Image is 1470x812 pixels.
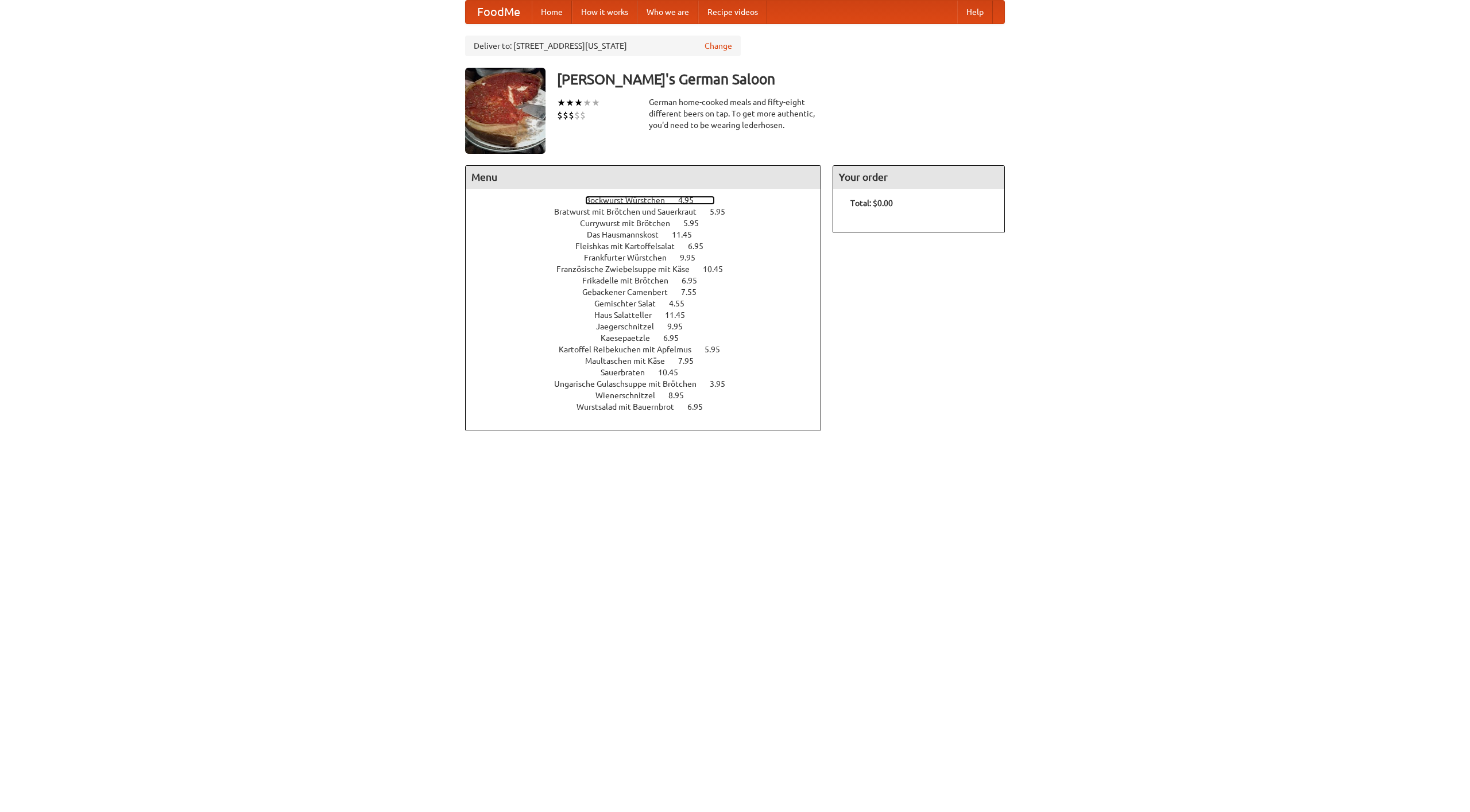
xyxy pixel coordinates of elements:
[572,1,637,24] a: How it works
[591,96,600,109] li: ★
[574,96,583,109] li: ★
[568,109,574,122] li: $
[668,391,695,400] span: 8.95
[594,299,706,308] a: Gemischter Salat 4.55
[580,109,586,122] li: $
[575,242,686,251] span: Fleishkas mit Kartoffelsalat
[637,1,698,24] a: Who we are
[678,196,705,205] span: 4.95
[601,333,700,343] a: Kaesepaetzle 6.95
[601,368,656,377] span: Sauerbraten
[585,196,715,205] a: Bockwurst Würstchen 4.95
[580,219,720,228] a: Currywurst mit Brötchen 5.95
[710,379,737,388] span: 3.95
[957,1,993,24] a: Help
[594,299,667,308] span: Gemischter Salat
[601,368,699,377] a: Sauerbraten 10.45
[681,287,708,297] span: 7.55
[577,402,724,411] a: Wurstsalad mit Bauernbrot 6.95
[582,276,718,285] a: Frikadelle mit Brötchen 6.95
[554,379,708,388] span: Ungarische Gulaschsuppe mit Brötchen
[559,345,703,354] span: Kartoffel Reibekuchen mit Apfelmus
[705,345,732,354] span: 5.95
[587,230,713,239] a: Das Hausmannskost 11.45
[559,345,741,354] a: Kartoffel Reibekuchen mit Apfelmus 5.95
[595,391,667,400] span: Wienerschnitzel
[563,109,568,122] li: $
[665,310,697,320] span: 11.45
[582,287,679,297] span: Gebackener Camenbert
[596,322,704,331] a: Jaegerschnitzel 9.95
[698,1,767,24] a: Recipe videos
[465,36,741,56] div: Deliver to: [STREET_ADDRESS][US_STATE]
[688,242,715,251] span: 6.95
[574,109,580,122] li: $
[585,196,676,205] span: Bockwurst Würstchen
[595,391,705,400] a: Wienerschnitzel 8.95
[833,166,1004,189] h4: Your order
[577,402,686,411] span: Wurstsalad mit Bauernbrot
[587,230,670,239] span: Das Hausmannskost
[583,96,591,109] li: ★
[556,265,701,274] span: Französische Zwiebelsuppe mit Käse
[557,96,566,109] li: ★
[658,368,690,377] span: 10.45
[584,253,717,262] a: Frankfurter Würstchen 9.95
[557,68,1005,91] h3: [PERSON_NAME]'s German Saloon
[703,265,734,274] span: 10.45
[466,1,532,24] a: FoodMe
[557,109,563,122] li: $
[556,265,744,274] a: Französische Zwiebelsuppe mit Käse 10.45
[683,219,710,228] span: 5.95
[667,322,694,331] span: 9.95
[669,299,696,308] span: 4.55
[554,379,746,388] a: Ungarische Gulaschsuppe mit Brötchen 3.95
[582,287,718,297] a: Gebackener Camenbert 7.55
[582,276,680,285] span: Frikadelle mit Brötchen
[710,207,737,216] span: 5.95
[580,219,682,228] span: Currywurst mit Brötchen
[532,1,572,24] a: Home
[678,356,705,366] span: 7.95
[575,242,725,251] a: Fleishkas mit Kartoffelsalat 6.95
[596,322,666,331] span: Jaegerschnitzel
[465,68,546,154] img: angular.jpg
[584,253,678,262] span: Frankfurter Würstchen
[663,333,690,343] span: 6.95
[705,40,732,52] a: Change
[649,96,821,131] div: German home-cooked meals and fifty-eight different beers on tap. To get more authentic, you'd nee...
[680,253,707,262] span: 9.95
[554,207,746,216] a: Bratwurst mit Brötchen und Sauerkraut 5.95
[466,166,821,189] h4: Menu
[601,333,661,343] span: Kaesepaetzle
[594,310,706,320] a: Haus Salatteller 11.45
[585,356,715,366] a: Maultaschen mit Käse 7.95
[850,199,893,208] b: Total: $0.00
[687,402,714,411] span: 6.95
[672,230,703,239] span: 11.45
[682,276,709,285] span: 6.95
[554,207,708,216] span: Bratwurst mit Brötchen und Sauerkraut
[585,356,676,366] span: Maultaschen mit Käse
[594,310,663,320] span: Haus Salatteller
[566,96,574,109] li: ★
